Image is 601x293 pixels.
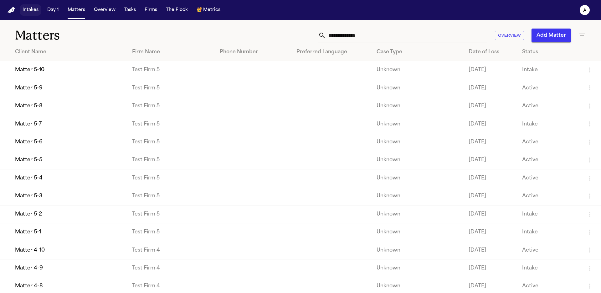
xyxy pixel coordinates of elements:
[495,31,524,40] button: Overview
[372,241,464,259] td: Unknown
[372,151,464,169] td: Unknown
[127,259,215,277] td: Test Firm 4
[132,48,210,56] div: Firm Name
[127,241,215,259] td: Test Firm 4
[517,115,581,133] td: Intake
[522,48,576,56] div: Status
[464,79,517,97] td: [DATE]
[372,115,464,133] td: Unknown
[8,7,15,13] img: Finch Logo
[372,97,464,115] td: Unknown
[372,169,464,187] td: Unknown
[8,7,15,13] a: Home
[464,133,517,151] td: [DATE]
[372,61,464,79] td: Unknown
[127,133,215,151] td: Test Firm 5
[464,97,517,115] td: [DATE]
[91,4,118,16] button: Overview
[464,169,517,187] td: [DATE]
[45,4,61,16] button: Day 1
[464,151,517,169] td: [DATE]
[20,4,41,16] button: Intakes
[122,4,138,16] button: Tasks
[532,29,571,42] button: Add Matter
[517,79,581,97] td: Active
[517,205,581,223] td: Intake
[194,4,223,16] button: crownMetrics
[65,4,88,16] button: Matters
[142,4,160,16] button: Firms
[15,28,181,43] h1: Matters
[127,151,215,169] td: Test Firm 5
[517,97,581,115] td: Active
[15,48,122,56] div: Client Name
[517,61,581,79] td: Intake
[517,241,581,259] td: Active
[464,115,517,133] td: [DATE]
[517,223,581,241] td: Intake
[372,205,464,223] td: Unknown
[127,115,215,133] td: Test Firm 5
[220,48,286,56] div: Phone Number
[464,241,517,259] td: [DATE]
[127,79,215,97] td: Test Firm 5
[517,169,581,187] td: Active
[127,97,215,115] td: Test Firm 5
[127,169,215,187] td: Test Firm 5
[127,61,215,79] td: Test Firm 5
[127,205,215,223] td: Test Firm 5
[464,223,517,241] td: [DATE]
[464,205,517,223] td: [DATE]
[296,48,367,56] div: Preferred Language
[372,223,464,241] td: Unknown
[372,187,464,205] td: Unknown
[127,187,215,205] td: Test Firm 5
[372,133,464,151] td: Unknown
[377,48,459,56] div: Case Type
[517,151,581,169] td: Active
[517,133,581,151] td: Active
[163,4,190,16] button: The Flock
[469,48,512,56] div: Date of Loss
[372,79,464,97] td: Unknown
[464,61,517,79] td: [DATE]
[517,259,581,277] td: Intake
[464,187,517,205] td: [DATE]
[464,259,517,277] td: [DATE]
[372,259,464,277] td: Unknown
[127,223,215,241] td: Test Firm 5
[517,187,581,205] td: Active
